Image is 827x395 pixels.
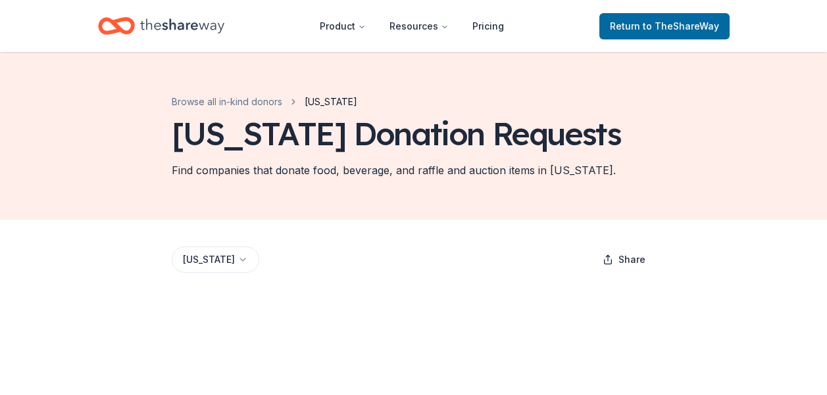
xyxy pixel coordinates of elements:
[98,11,224,41] a: Home
[305,94,357,110] span: [US_STATE]
[599,13,730,39] a: Returnto TheShareWay
[172,94,357,110] nav: breadcrumb
[592,246,656,273] button: Share
[643,20,719,32] span: to TheShareWay
[610,18,719,34] span: Return
[172,162,616,178] div: Find companies that donate food, beverage, and raffle and auction items in [US_STATE].
[172,115,621,152] div: [US_STATE] Donation Requests
[462,13,514,39] a: Pricing
[618,252,645,267] span: Share
[309,11,514,41] nav: Main
[379,13,459,39] button: Resources
[172,94,282,110] a: Browse all in-kind donors
[309,13,376,39] button: Product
